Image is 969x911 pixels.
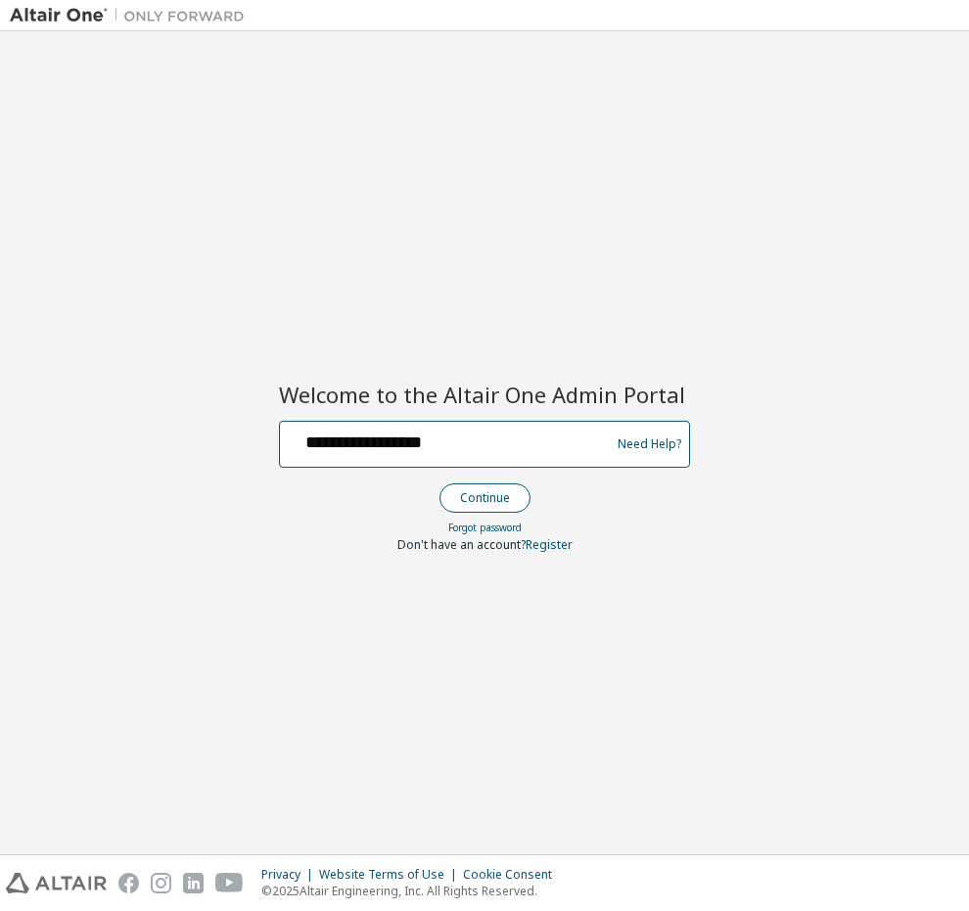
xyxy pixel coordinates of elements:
[618,443,681,444] a: Need Help?
[10,6,254,25] img: Altair One
[463,867,564,883] div: Cookie Consent
[319,867,463,883] div: Website Terms of Use
[397,536,526,553] span: Don't have an account?
[215,873,244,893] img: youtube.svg
[6,873,107,893] img: altair_logo.svg
[151,873,171,893] img: instagram.svg
[526,536,573,553] a: Register
[439,483,531,513] button: Continue
[118,873,139,893] img: facebook.svg
[448,521,522,534] a: Forgot password
[279,381,690,408] h2: Welcome to the Altair One Admin Portal
[183,873,204,893] img: linkedin.svg
[261,883,564,899] p: © 2025 Altair Engineering, Inc. All Rights Reserved.
[261,867,319,883] div: Privacy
